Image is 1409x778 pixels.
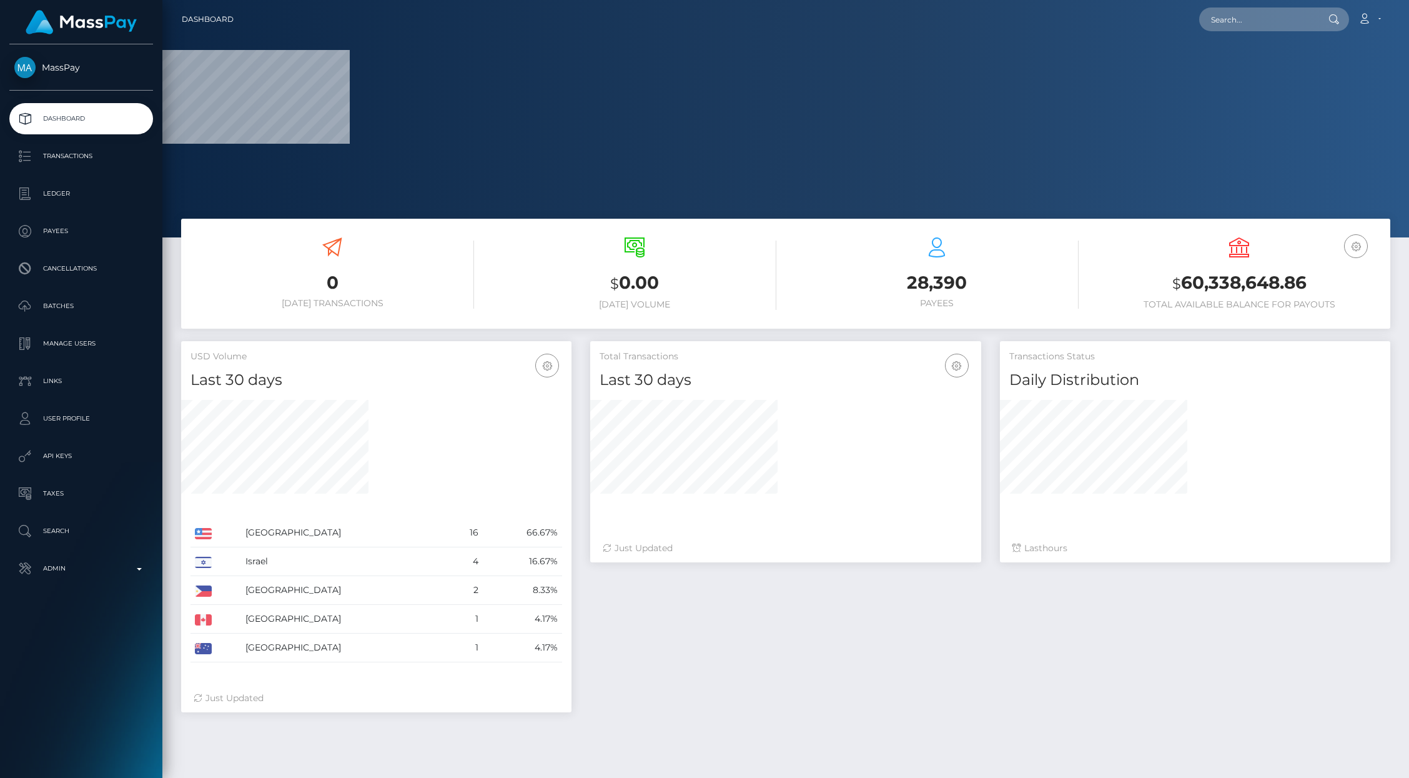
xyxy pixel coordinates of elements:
[9,478,153,509] a: Taxes
[241,547,448,576] td: Israel
[448,576,483,605] td: 2
[182,6,234,32] a: Dashboard
[14,259,148,278] p: Cancellations
[194,692,559,705] div: Just Updated
[195,643,212,654] img: AU.png
[483,605,562,634] td: 4.17%
[241,576,448,605] td: [GEOGRAPHIC_DATA]
[9,328,153,359] a: Manage Users
[195,557,212,568] img: IL.png
[483,519,562,547] td: 66.67%
[14,372,148,391] p: Links
[14,522,148,541] p: Search
[14,334,148,353] p: Manage Users
[9,441,153,472] a: API Keys
[195,528,212,539] img: US.png
[9,516,153,547] a: Search
[195,586,212,597] img: PH.png
[26,10,137,34] img: MassPay Logo
[448,634,483,662] td: 1
[1172,275,1181,292] small: $
[448,605,483,634] td: 1
[483,634,562,662] td: 4.17%
[483,576,562,605] td: 8.33%
[1009,351,1381,363] h5: Transactions Status
[493,299,776,310] h6: [DATE] Volume
[14,484,148,503] p: Taxes
[190,351,562,363] h5: USD Volume
[448,547,483,576] td: 4
[241,634,448,662] td: [GEOGRAPHIC_DATA]
[14,409,148,428] p: User Profile
[1097,271,1381,296] h3: 60,338,648.86
[190,271,474,295] h3: 0
[9,403,153,434] a: User Profile
[603,542,968,555] div: Just Updated
[195,614,212,626] img: CA.png
[14,147,148,166] p: Transactions
[14,559,148,578] p: Admin
[9,141,153,172] a: Transactions
[9,103,153,134] a: Dashboard
[14,222,148,241] p: Payees
[9,553,153,584] a: Admin
[14,184,148,203] p: Ledger
[9,216,153,247] a: Payees
[14,447,148,466] p: API Keys
[9,253,153,284] a: Cancellations
[1009,369,1381,391] h4: Daily Distribution
[9,178,153,209] a: Ledger
[9,62,153,73] span: MassPay
[483,547,562,576] td: 16.67%
[9,366,153,397] a: Links
[14,297,148,316] p: Batches
[9,291,153,322] a: Batches
[610,275,619,292] small: $
[190,369,562,391] h4: Last 30 days
[795,271,1079,295] h3: 28,390
[14,109,148,128] p: Dashboard
[241,605,448,634] td: [GEOGRAPHIC_DATA]
[1097,299,1381,310] h6: Total Available Balance for Payouts
[1012,542,1378,555] div: Last hours
[600,351,971,363] h5: Total Transactions
[493,271,776,296] h3: 0.00
[600,369,971,391] h4: Last 30 days
[241,519,448,547] td: [GEOGRAPHIC_DATA]
[190,298,474,309] h6: [DATE] Transactions
[795,298,1079,309] h6: Payees
[448,519,483,547] td: 16
[1199,7,1317,31] input: Search...
[14,57,36,78] img: MassPay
